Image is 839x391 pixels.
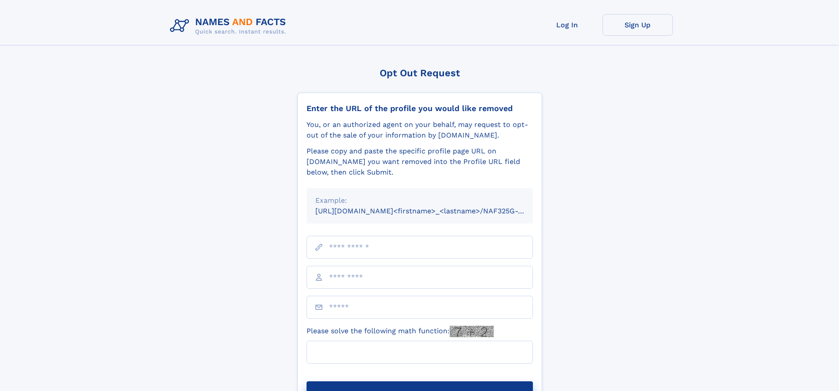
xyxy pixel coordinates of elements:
[166,14,293,38] img: Logo Names and Facts
[315,195,524,206] div: Example:
[532,14,602,36] a: Log In
[307,104,533,113] div: Enter the URL of the profile you would like removed
[602,14,673,36] a: Sign Up
[315,207,550,215] small: [URL][DOMAIN_NAME]<firstname>_<lastname>/NAF325G-xxxxxxxx
[297,67,542,78] div: Opt Out Request
[307,326,494,337] label: Please solve the following math function:
[307,119,533,141] div: You, or an authorized agent on your behalf, may request to opt-out of the sale of your informatio...
[307,146,533,178] div: Please copy and paste the specific profile page URL on [DOMAIN_NAME] you want removed into the Pr...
